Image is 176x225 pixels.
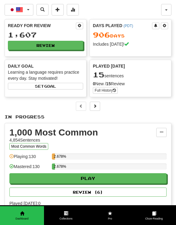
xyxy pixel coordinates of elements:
[8,31,83,39] div: 1,607
[8,41,83,50] button: Review
[8,23,76,29] div: Ready for Review
[93,70,104,79] span: 15
[93,81,95,86] strong: 0
[88,217,132,221] span: Pro
[36,4,49,16] button: Search sentences
[9,153,49,163] div: Playing: 130
[93,30,110,39] span: 906
[9,188,167,197] button: Review (6)
[9,128,156,137] div: 1,000 Most Common
[44,217,88,221] span: Collections
[54,153,55,160] div: 2.678%
[67,4,79,16] button: More stats
[9,137,156,143] div: 4,854 Sentences
[93,63,125,69] span: Played [DATE]
[9,200,167,206] span: Played [DATE]: 0
[93,87,118,94] button: Full History
[54,163,55,170] div: 2.678%
[5,114,171,120] p: In Progress
[9,173,167,184] button: Play
[8,69,83,81] div: Learning a language requires practice every day. Stay motivated!
[93,71,168,79] div: sentences
[9,163,49,174] div: Mastered: 130
[93,23,152,29] div: Days Played
[93,31,168,39] div: Day s
[52,4,64,16] button: Add sentence to collection
[124,24,133,28] a: (PDT)
[93,81,168,87] div: New / Review
[9,143,48,150] button: Most Common Words
[8,83,83,90] button: Setgoal
[93,41,168,47] div: Includes [DATE]!
[132,217,176,221] span: Cloze-Reading
[8,63,83,69] div: Daily Goal
[106,81,111,86] strong: 15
